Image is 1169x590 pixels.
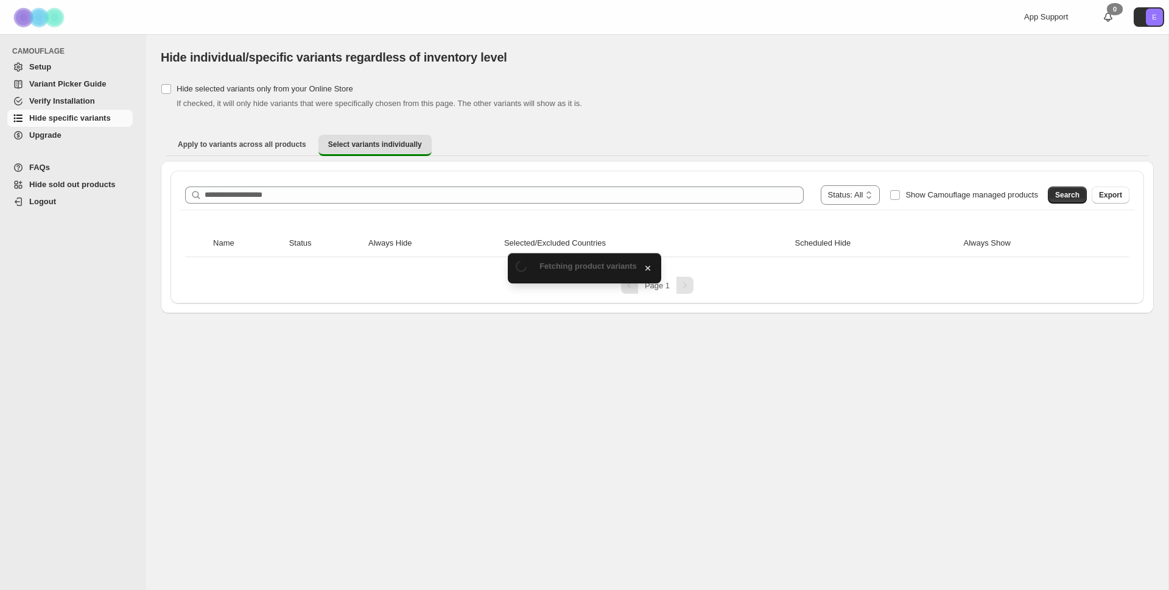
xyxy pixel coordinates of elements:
a: Setup [7,59,133,76]
img: Camouflage [10,1,71,34]
a: Verify Installation [7,93,133,110]
span: Search [1055,190,1079,200]
a: Hide sold out products [7,176,133,193]
button: Search [1048,187,1087,204]
div: Select variants individually [161,161,1154,313]
span: Variant Picker Guide [29,79,106,88]
nav: Pagination [180,277,1134,294]
button: Select variants individually [318,135,432,156]
a: Variant Picker Guide [7,76,133,93]
text: E [1152,13,1156,21]
span: Apply to variants across all products [178,140,306,149]
th: Always Hide [365,230,500,257]
span: Upgrade [29,130,61,140]
th: Scheduled Hide [792,230,960,257]
button: Avatar with initials E [1134,7,1164,27]
span: Hide selected variants only from your Online Store [177,84,353,93]
span: Page 1 [645,281,670,290]
span: Select variants individually [328,140,422,149]
span: Setup [29,62,51,71]
span: Logout [29,197,56,206]
a: Upgrade [7,127,133,144]
a: FAQs [7,159,133,176]
span: Hide individual/specific variants regardless of inventory level [161,51,507,64]
button: Apply to variants across all products [168,135,316,154]
th: Name [209,230,286,257]
span: Hide specific variants [29,113,111,123]
span: Verify Installation [29,96,95,105]
th: Status [286,230,365,257]
span: Avatar with initials E [1146,9,1163,26]
a: 0 [1102,11,1114,23]
span: Fetching product variants [539,261,637,271]
button: Export [1092,187,1129,204]
span: App Support [1024,12,1068,21]
span: Show Camouflage managed products [905,190,1038,199]
a: Logout [7,193,133,210]
span: FAQs [29,163,50,172]
th: Always Show [960,230,1105,257]
span: Export [1099,190,1122,200]
span: Hide sold out products [29,180,116,189]
div: 0 [1107,3,1123,15]
span: CAMOUFLAGE [12,46,138,56]
th: Selected/Excluded Countries [500,230,792,257]
a: Hide specific variants [7,110,133,127]
span: If checked, it will only hide variants that were specifically chosen from this page. The other va... [177,99,582,108]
